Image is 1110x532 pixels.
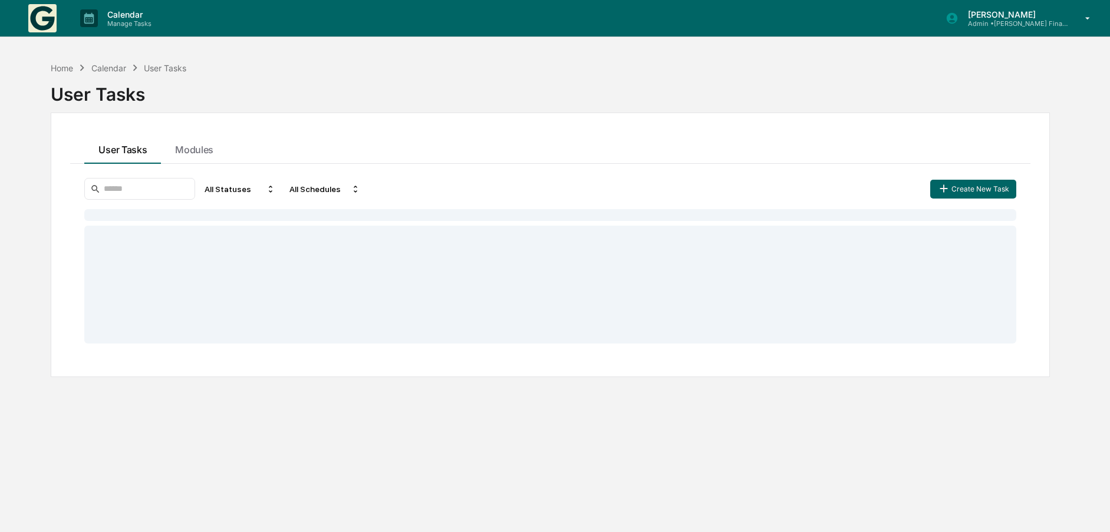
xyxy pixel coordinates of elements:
[84,132,161,164] button: User Tasks
[91,63,126,73] div: Calendar
[959,9,1068,19] p: [PERSON_NAME]
[98,9,157,19] p: Calendar
[285,180,365,199] div: All Schedules
[959,19,1068,28] p: Admin • [PERSON_NAME] Financial Advisors
[161,132,228,164] button: Modules
[200,180,280,199] div: All Statuses
[51,63,73,73] div: Home
[930,180,1016,199] button: Create New Task
[98,19,157,28] p: Manage Tasks
[28,4,57,32] img: logo
[51,74,1050,105] div: User Tasks
[144,63,186,73] div: User Tasks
